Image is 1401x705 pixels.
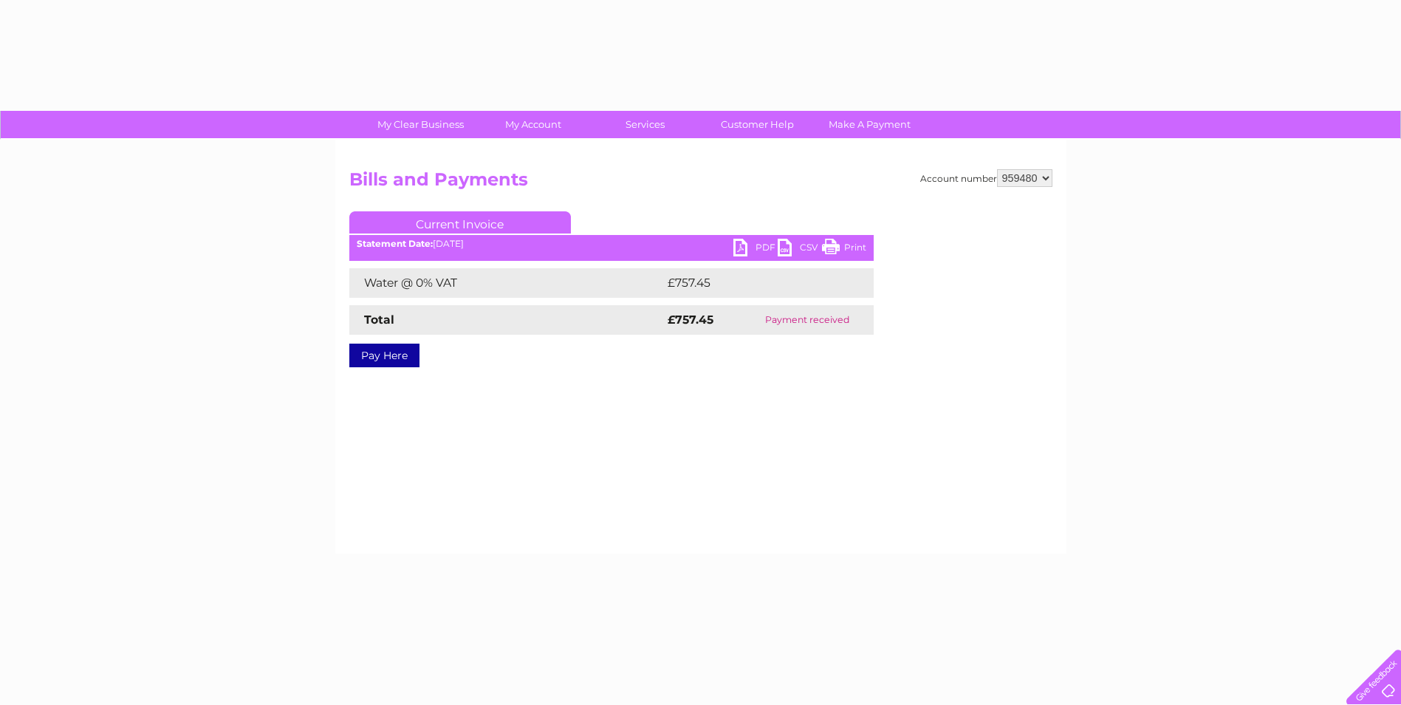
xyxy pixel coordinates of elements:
div: [DATE] [349,239,874,249]
a: Services [584,111,706,138]
a: Print [822,239,866,260]
td: £757.45 [664,268,847,298]
h2: Bills and Payments [349,169,1052,197]
a: Customer Help [696,111,818,138]
strong: Total [364,313,394,327]
a: Make A Payment [809,111,931,138]
a: My Account [472,111,594,138]
td: Water @ 0% VAT [349,268,664,298]
a: Current Invoice [349,211,571,234]
div: Account number [920,169,1052,187]
a: My Clear Business [360,111,482,138]
td: Payment received [741,305,874,335]
b: Statement Date: [357,238,433,249]
a: CSV [778,239,822,260]
a: Pay Here [349,344,419,367]
a: PDF [733,239,778,260]
strong: £757.45 [668,313,713,327]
